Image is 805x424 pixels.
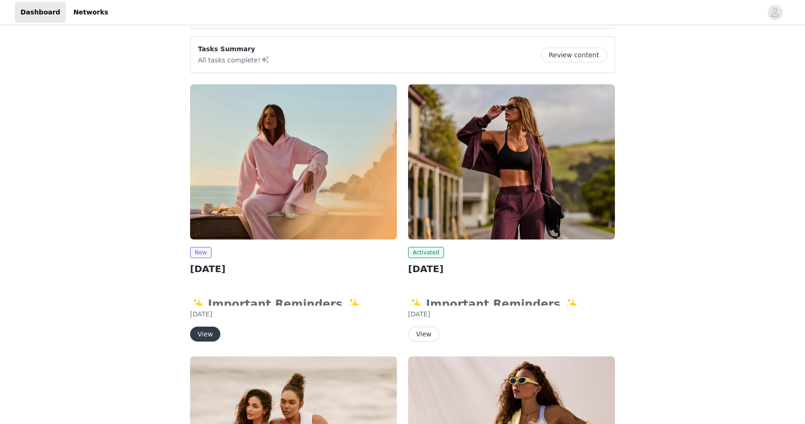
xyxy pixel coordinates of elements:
[190,327,220,342] button: View
[408,247,444,258] span: Activated
[190,310,212,318] span: [DATE]
[771,5,779,20] div: avatar
[190,298,366,311] strong: ✨ Important Reminders ✨
[190,247,211,258] span: New
[190,331,220,338] a: View
[408,298,584,311] strong: ✨ Important Reminders ✨
[408,84,615,239] img: Fabletics
[408,310,430,318] span: [DATE]
[190,84,397,239] img: Fabletics
[198,44,270,54] p: Tasks Summary
[198,54,270,65] p: All tasks complete!
[408,331,439,338] a: View
[190,262,397,276] h2: [DATE]
[408,327,439,342] button: View
[68,2,114,23] a: Networks
[541,48,607,62] button: Review content
[408,262,615,276] h2: [DATE]
[15,2,66,23] a: Dashboard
